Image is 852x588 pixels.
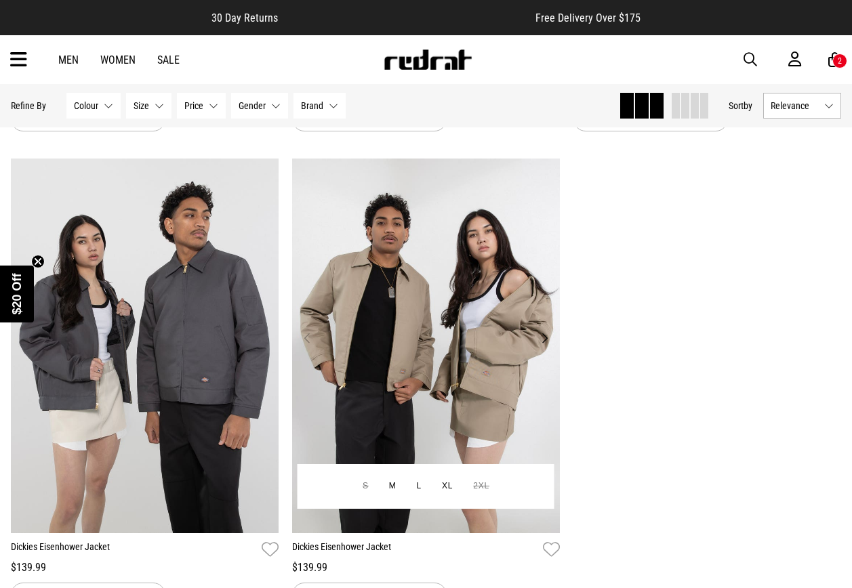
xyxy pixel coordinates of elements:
[729,98,752,114] button: Sortby
[763,93,841,119] button: Relevance
[292,560,560,576] div: $139.99
[239,100,266,111] span: Gender
[383,49,472,70] img: Redrat logo
[299,330,316,346] button: Previous
[231,93,288,119] button: Gender
[134,100,149,111] span: Size
[11,159,279,533] img: Dickies Eisenhower Jacket in Grey
[407,474,432,499] button: L
[828,53,841,67] a: 2
[66,93,121,119] button: Colour
[352,474,379,499] button: S
[536,330,553,346] button: Next
[771,100,819,111] span: Relevance
[305,11,508,24] iframe: Customer reviews powered by Trustpilot
[293,93,346,119] button: Brand
[463,474,500,499] button: 2XL
[292,159,560,533] img: Dickies Eisenhower Jacket in Brown
[100,54,136,66] a: Women
[126,93,171,119] button: Size
[184,100,203,111] span: Price
[301,100,323,111] span: Brand
[292,540,537,560] a: Dickies Eisenhower Jacket
[11,560,279,576] div: $139.99
[58,54,79,66] a: Men
[432,474,463,499] button: XL
[535,12,641,24] span: Free Delivery Over $175
[211,12,278,24] span: 30 Day Returns
[838,56,842,66] div: 2
[11,100,46,111] p: Refine By
[744,100,752,111] span: by
[11,540,256,560] a: Dickies Eisenhower Jacket
[177,93,226,119] button: Price
[31,255,45,268] button: Close teaser
[157,54,180,66] a: Sale
[74,100,98,111] span: Colour
[379,474,407,499] button: M
[10,273,24,314] span: $20 Off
